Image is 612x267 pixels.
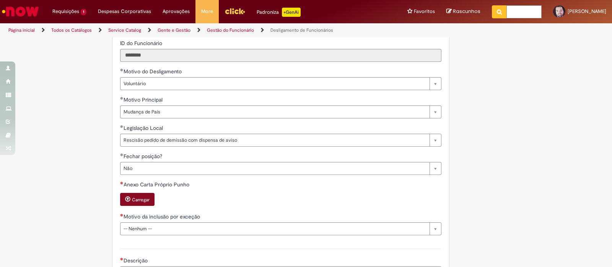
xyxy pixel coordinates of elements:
[124,125,164,131] span: Legislação Local
[120,153,124,156] span: Obrigatório Preenchido
[120,68,124,71] span: Obrigatório Preenchido
[257,8,301,17] div: Padroniza
[453,8,480,15] span: Rascunhos
[201,8,213,15] span: More
[120,181,124,184] span: Necessários
[1,4,40,19] img: ServiceNow
[124,181,191,188] span: Anexo Carta Próprio Punho
[124,78,426,90] span: Voluntário
[132,197,150,203] small: Carregar
[124,106,426,118] span: Mudança de País
[124,96,164,103] span: Motivo Principal
[124,153,164,160] span: Fechar posição?
[120,40,164,47] span: Somente leitura - ID do Funcionário
[120,257,124,261] span: Necessários
[124,68,183,75] span: Motivo do Desligamento
[81,9,86,15] span: 1
[492,5,507,18] button: Pesquisar
[158,27,190,33] a: Gente e Gestão
[446,8,480,15] a: Rascunhos
[568,8,606,15] span: [PERSON_NAME]
[120,125,124,128] span: Obrigatório Preenchido
[98,8,151,15] span: Despesas Corporativas
[414,8,435,15] span: Favoritos
[124,213,202,220] span: Motivo da inclusão por exceção
[207,27,254,33] a: Gestão do Funcionário
[108,27,141,33] a: Service Catalog
[120,214,124,217] span: Necessários
[270,27,333,33] a: Desligamento de Funcionários
[163,8,190,15] span: Aprovações
[124,223,426,235] span: -- Nenhum --
[282,8,301,17] p: +GenAi
[6,23,402,37] ul: Trilhas de página
[120,39,164,47] label: Somente leitura - ID do Funcionário
[51,27,92,33] a: Todos os Catálogos
[124,257,149,264] span: Descrição
[120,49,441,62] input: ID do Funcionário
[225,5,245,17] img: click_logo_yellow_360x200.png
[124,134,426,146] span: Rescisão pedido de demissão com dispensa de aviso
[52,8,79,15] span: Requisições
[124,162,426,175] span: Não
[8,27,35,33] a: Página inicial
[120,97,124,100] span: Obrigatório Preenchido
[120,193,155,206] button: Carregar anexo de Anexo Carta Próprio Punho Required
